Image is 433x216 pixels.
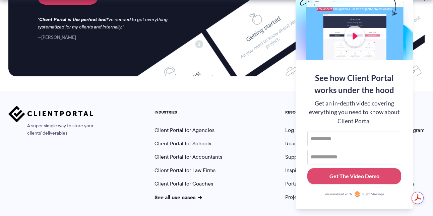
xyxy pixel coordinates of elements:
a: Client Portal for Accountants [154,153,222,161]
a: Personalized withRightMessage [307,191,401,198]
img: Personalized with RightMessage [354,191,361,198]
a: Support [285,153,304,161]
a: Inspiration [285,166,310,174]
span: RightMessage [362,192,384,197]
cite: [PERSON_NAME] [38,34,76,41]
h5: RESOURCES [285,110,324,115]
span: Personalized with [324,192,352,197]
button: Get The Video Demo [307,168,401,185]
a: See all use cases [154,193,202,201]
h5: INDUSTRIES [154,110,222,115]
p: I've needed to get everything systematized for my clients and internally. [38,16,174,31]
a: Log in [285,126,300,134]
a: Project Pack [285,193,321,201]
a: Roadmap [285,140,307,147]
strong: Client Portal is the perfect tool [39,16,107,23]
a: Client Portal for Schools [154,140,211,147]
a: Client Portal for Agencies [154,126,214,134]
div: Get an in-depth video covering everything you need to know about Client Portal [307,99,401,126]
a: Client Portal for Law Firms [154,166,215,174]
div: See how Client Portal works under the hood [307,72,401,96]
a: Client Portal for Coaches [154,180,213,188]
div: Get The Video Demo [329,172,379,180]
a: Portal Templates [285,180,324,188]
span: A super simple way to store your clients' deliverables [8,122,94,137]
